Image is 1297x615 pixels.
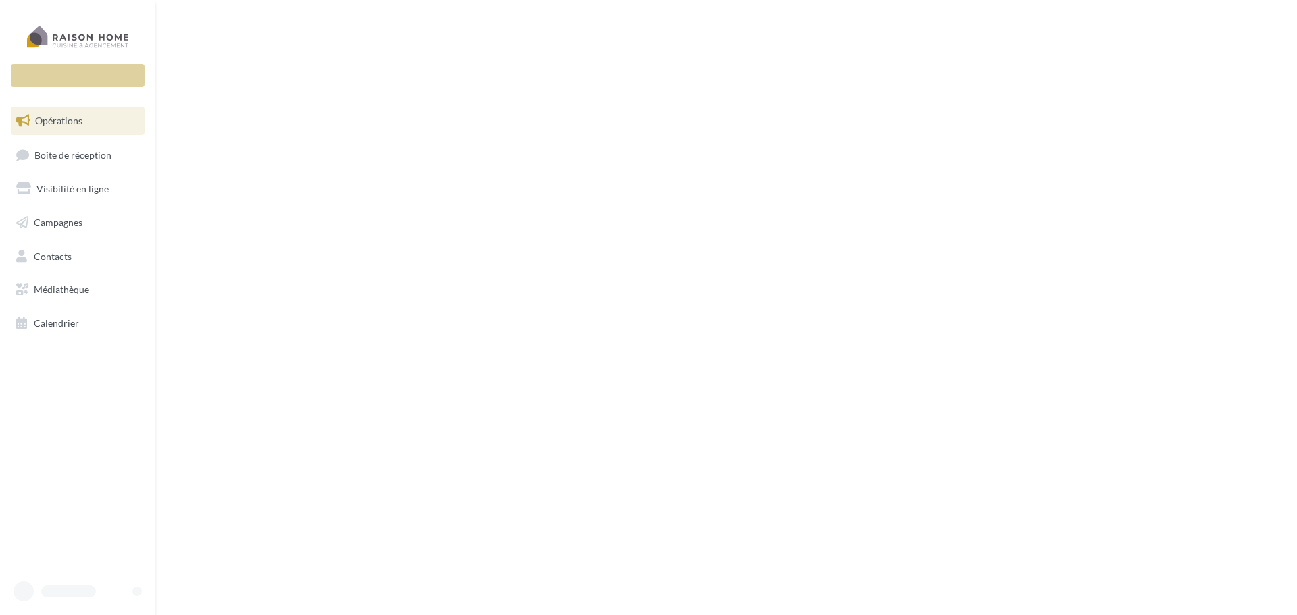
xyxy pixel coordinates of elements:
span: Contacts [34,250,72,261]
a: Médiathèque [8,275,147,304]
a: Visibilité en ligne [8,175,147,203]
div: Nouvelle campagne [11,64,145,87]
a: Campagnes [8,209,147,237]
span: Médiathèque [34,284,89,295]
span: Calendrier [34,317,79,329]
a: Boîte de réception [8,140,147,169]
a: Calendrier [8,309,147,338]
span: Campagnes [34,217,82,228]
span: Boîte de réception [34,149,111,160]
a: Contacts [8,242,147,271]
span: Opérations [35,115,82,126]
a: Opérations [8,107,147,135]
span: Visibilité en ligne [36,183,109,194]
